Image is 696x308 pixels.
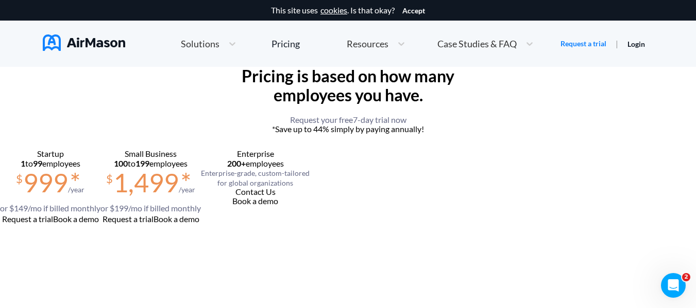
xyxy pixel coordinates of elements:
span: Solutions [181,39,219,48]
b: 1 [21,158,25,168]
span: $ [106,168,113,185]
span: 999 [23,167,68,198]
b: 100 [114,158,128,168]
span: to [114,158,149,168]
b: 200+ [227,158,246,168]
button: Request a trial [103,214,154,224]
div: Small Business [100,149,201,158]
div: Pricing [271,39,300,48]
div: Contact Us [201,187,310,196]
button: Book a demo [154,214,199,224]
a: Request a trial [561,39,606,49]
a: cookies [320,6,347,15]
div: Enterprise [201,149,310,158]
span: | [616,39,618,48]
a: Pricing [271,34,300,53]
span: or $ 199 /mo if billed monthly [100,203,201,213]
img: AirMason Logo [43,34,125,51]
section: employees [201,159,310,168]
button: Request a trial [2,214,53,224]
button: Book a demo [232,196,278,206]
span: 1,499 [113,167,179,198]
span: Resources [347,39,388,48]
span: Save up to 44% simply by paying annually! [275,124,424,134]
button: Book a demo [53,214,99,224]
b: 199 [135,158,149,168]
section: employees [100,159,201,168]
span: 2 [682,273,690,281]
span: $ [16,168,23,185]
button: Accept cookies [402,7,425,15]
span: Enterprise-grade, custom-tailored for global organizations [201,169,310,187]
iframe: Intercom live chat [661,273,686,298]
span: to [21,158,42,168]
b: 99 [33,158,42,168]
a: Login [627,40,645,48]
span: Case Studies & FAQ [437,39,517,48]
